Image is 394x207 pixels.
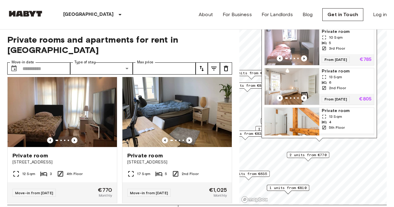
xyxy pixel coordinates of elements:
span: 5 [329,40,331,46]
span: [STREET_ADDRESS] [127,159,227,165]
img: Marketing picture of unit DE-02-039-01M [265,68,319,105]
span: 1 units from €830 [229,83,266,88]
img: Marketing picture of unit DE-02-034-02M [265,108,319,144]
button: Previous image [277,55,283,61]
img: Marketing picture of unit DE-02-024-001-03HF [122,74,232,147]
div: Map marker [226,82,269,92]
span: 5 [165,171,167,177]
span: 4 [329,119,331,125]
span: Private room [322,68,372,74]
button: Previous image [186,137,192,143]
span: €1,025 [209,187,227,193]
div: Map marker [287,152,329,161]
span: Private room [127,152,163,159]
span: Private room [322,108,372,114]
span: Move-in from [DATE] [15,191,53,195]
div: Map marker [267,185,309,194]
label: Max price [137,60,153,65]
p: €785 [360,57,372,62]
label: Type of stay [74,60,96,65]
a: Blog [303,11,313,18]
a: About [199,11,213,18]
span: 1 units from €835 [227,131,264,136]
p: [GEOGRAPHIC_DATA] [63,11,114,18]
button: Previous image [162,137,168,143]
a: Marketing picture of unit DE-02-011-05MPrevious imagePrevious imagePrivate room10 Sqm53rd FloorFr... [264,28,374,65]
span: Monthly [214,193,227,198]
span: 6 [329,80,331,85]
div: Map marker [229,70,274,79]
span: Monthly [99,193,112,198]
canvas: Map [239,27,387,205]
button: tune [196,62,208,75]
span: 2 units from €1020 [258,126,297,132]
a: For Business [223,11,252,18]
span: 17 Sqm [137,171,150,177]
button: Previous image [71,137,77,143]
a: Get in Touch [322,8,363,21]
span: 12 Sqm [22,171,35,177]
span: 3rd Floor [329,46,345,51]
button: Previous image [301,95,307,101]
a: Marketing picture of unit DE-02-003-002-01HFPrevious imagePrevious imagePrivate room[STREET_ADDRE... [7,74,117,203]
div: Map marker [227,171,270,180]
span: Private room [322,29,372,35]
span: 3 units from €635 [230,171,267,177]
div: Map marker [224,131,266,140]
span: Move-in from [DATE] [130,191,168,195]
div: Map marker [255,126,300,135]
button: Choose date [8,62,20,75]
label: Move-in date [12,60,34,65]
span: 13 Sqm [329,114,342,119]
span: Private room [12,152,48,159]
span: 2nd Floor [182,171,199,177]
a: For Landlords [262,11,293,18]
a: Log in [373,11,387,18]
span: From [DATE] [322,96,350,102]
span: 2nd Floor [329,85,346,91]
span: 1 units from €1000 [232,70,271,76]
button: Previous image [277,135,283,141]
button: Previous image [277,95,283,101]
span: €770 [98,187,112,193]
a: Mapbox logo [241,196,268,203]
p: €805 [359,97,372,102]
span: 13 Sqm [329,74,342,80]
a: Marketing picture of unit DE-02-039-01MPrevious imagePrevious imagePrivate room13 Sqm62nd FloorFr... [264,68,374,105]
button: Previous image [301,135,307,141]
a: Marketing picture of unit DE-02-034-02MPrevious imagePrevious imagePrivate room13 Sqm45th FloorFr... [264,107,374,145]
img: Marketing picture of unit DE-02-003-002-01HF [8,74,117,147]
img: Marketing picture of unit DE-02-011-05M [265,29,319,65]
span: 2 units from €770 [290,152,327,158]
img: Habyt [7,11,44,17]
span: From [DATE] [322,57,350,63]
span: [STREET_ADDRESS] [12,159,112,165]
button: tune [208,62,220,75]
button: Previous image [47,137,53,143]
span: 5th Floor [329,125,345,130]
a: Marketing picture of unit DE-02-024-001-03HFPrevious imagePrevious imagePrivate room[STREET_ADDRE... [122,74,232,203]
div: Map marker [261,118,303,128]
span: 1 units from €810 [269,185,307,191]
span: Private rooms and apartments for rent in [GEOGRAPHIC_DATA] [7,34,232,55]
span: 10 Sqm [329,35,343,40]
button: Previous image [301,55,307,61]
span: 3 [50,171,52,177]
button: tune [220,62,232,75]
span: 4th Floor [67,171,83,177]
